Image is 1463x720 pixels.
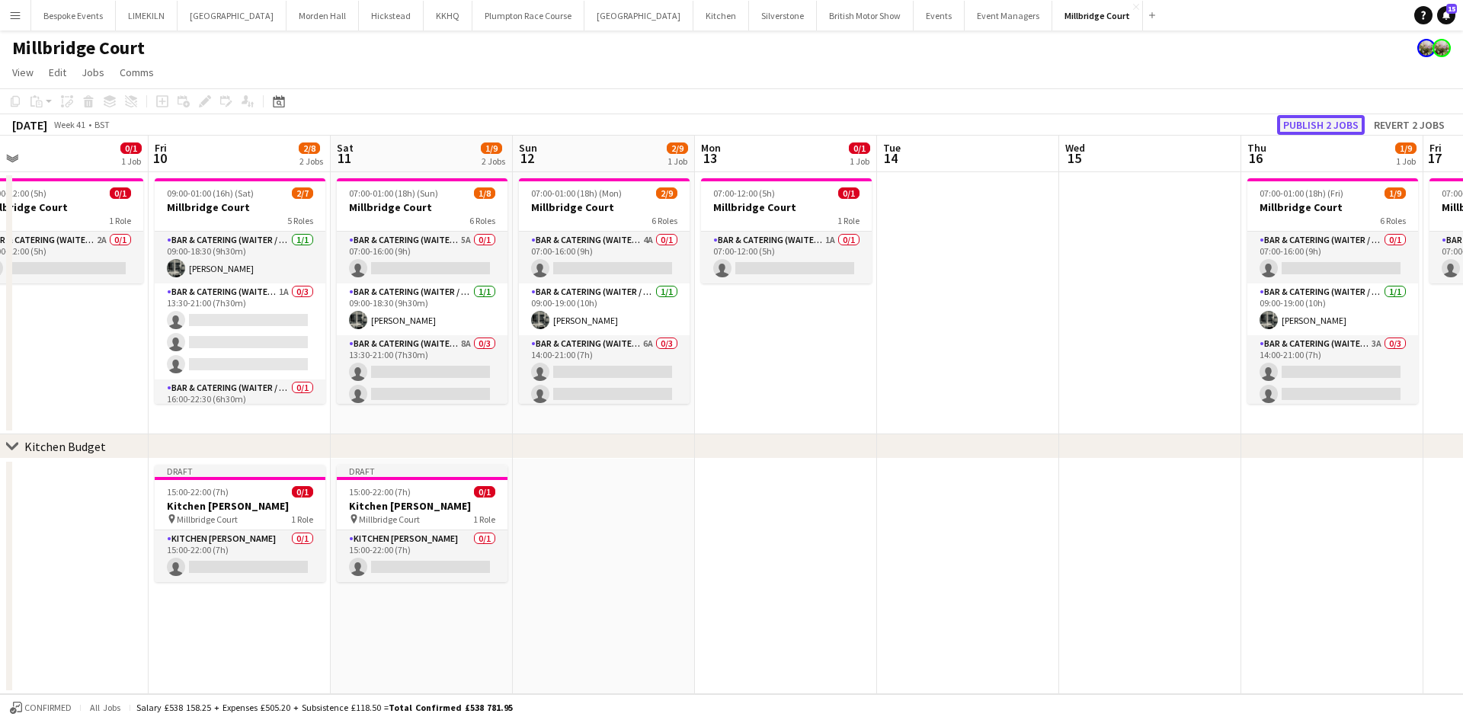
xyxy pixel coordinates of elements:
span: 1 Role [837,215,860,226]
span: 13 [699,149,721,167]
span: 0/1 [474,486,495,498]
app-card-role: Kitchen [PERSON_NAME]0/115:00-22:00 (7h) [155,530,325,582]
button: LIMEKILN [116,1,178,30]
span: 2/8 [299,142,320,154]
span: 0/1 [838,187,860,199]
span: Confirmed [24,702,72,713]
button: Bespoke Events [31,1,116,30]
app-card-role: Bar & Catering (Waiter / waitress)1/109:00-19:00 (10h)[PERSON_NAME] [519,283,690,335]
span: 15:00-22:00 (7h) [167,486,229,498]
div: Draft [337,465,507,477]
a: Jobs [75,62,110,82]
div: Draft15:00-22:00 (7h)0/1Kitchen [PERSON_NAME] Millbridge Court1 RoleKitchen [PERSON_NAME]0/115:00... [337,465,507,582]
span: 07:00-12:00 (5h) [713,187,775,199]
button: British Motor Show [817,1,914,30]
div: BST [94,119,110,130]
span: 1 Role [109,215,131,226]
button: Kitchen [693,1,749,30]
div: Draft15:00-22:00 (7h)0/1Kitchen [PERSON_NAME] Millbridge Court1 RoleKitchen [PERSON_NAME]0/115:00... [155,465,325,582]
div: 2 Jobs [482,155,505,167]
span: 6 Roles [651,215,677,226]
app-job-card: 07:00-12:00 (5h)0/1Millbridge Court1 RoleBar & Catering (Waiter / waitress)1A0/107:00-12:00 (5h) [701,178,872,283]
span: 0/1 [292,486,313,498]
span: 2/7 [292,187,313,199]
app-card-role: Bar & Catering (Waiter / waitress)1/109:00-18:30 (9h30m)[PERSON_NAME] [337,283,507,335]
app-job-card: 07:00-01:00 (18h) (Sun)1/8Millbridge Court6 RolesBar & Catering (Waiter / waitress)5A0/107:00-16:... [337,178,507,404]
span: 1/9 [1385,187,1406,199]
span: 15:00-22:00 (7h) [349,486,411,498]
button: Morden Hall [287,1,359,30]
span: 17 [1427,149,1442,167]
app-job-card: 07:00-01:00 (18h) (Mon)2/9Millbridge Court6 RolesBar & Catering (Waiter / waitress)4A0/107:00-16:... [519,178,690,404]
span: Sun [519,141,537,155]
span: 09:00-01:00 (16h) (Sat) [167,187,254,199]
span: Total Confirmed £538 781.95 [389,702,513,713]
button: Millbridge Court [1052,1,1143,30]
a: 15 [1437,6,1455,24]
button: Events [914,1,965,30]
h3: Kitchen [PERSON_NAME] [337,499,507,513]
div: [DATE] [12,117,47,133]
span: 07:00-01:00 (18h) (Sun) [349,187,438,199]
button: Revert 2 jobs [1368,115,1451,135]
app-card-role: Bar & Catering (Waiter / waitress)4A0/107:00-16:00 (9h) [519,232,690,283]
span: Edit [49,66,66,79]
span: View [12,66,34,79]
span: Thu [1247,141,1266,155]
span: 16 [1245,149,1266,167]
span: 0/1 [120,142,142,154]
a: View [6,62,40,82]
button: Event Managers [965,1,1052,30]
a: Edit [43,62,72,82]
h3: Millbridge Court [701,200,872,214]
h3: Millbridge Court [519,200,690,214]
app-card-role: Bar & Catering (Waiter / waitress)3A0/314:00-21:00 (7h) [1247,335,1418,431]
span: 10 [152,149,167,167]
app-card-role: Bar & Catering (Waiter / waitress)5A0/107:00-16:00 (9h) [337,232,507,283]
span: 07:00-01:00 (18h) (Fri) [1260,187,1343,199]
h1: Millbridge Court [12,37,145,59]
span: 6 Roles [1380,215,1406,226]
button: [GEOGRAPHIC_DATA] [584,1,693,30]
span: Fri [155,141,167,155]
span: Wed [1065,141,1085,155]
app-card-role: Bar & Catering (Waiter / waitress)1A0/107:00-12:00 (5h) [701,232,872,283]
div: 1 Job [121,155,141,167]
span: 07:00-01:00 (18h) (Mon) [531,187,622,199]
div: Draft [155,465,325,477]
span: Week 41 [50,119,88,130]
div: 1 Job [667,155,687,167]
div: 1 Job [850,155,869,167]
span: 14 [881,149,901,167]
app-card-role: Kitchen [PERSON_NAME]0/115:00-22:00 (7h) [337,530,507,582]
span: 5 Roles [287,215,313,226]
div: 07:00-01:00 (18h) (Fri)1/9Millbridge Court6 RolesBar & Catering (Waiter / waitress)0/107:00-16:00... [1247,178,1418,404]
app-card-role: Bar & Catering (Waiter / waitress)0/116:00-22:30 (6h30m) [155,379,325,431]
span: 2/9 [667,142,688,154]
span: Mon [701,141,721,155]
span: 1 Role [473,514,495,525]
app-job-card: 09:00-01:00 (16h) (Sat)2/7Millbridge Court5 RolesBar & Catering (Waiter / waitress)1/109:00-18:30... [155,178,325,404]
app-card-role: Bar & Catering (Waiter / waitress)8A0/313:30-21:00 (7h30m) [337,335,507,431]
span: 11 [335,149,354,167]
span: Fri [1429,141,1442,155]
a: Comms [114,62,160,82]
span: 6 Roles [469,215,495,226]
div: 2 Jobs [299,155,323,167]
span: 12 [517,149,537,167]
button: Plumpton Race Course [472,1,584,30]
button: Silverstone [749,1,817,30]
app-user-avatar: Staffing Manager [1433,39,1451,57]
div: 1 Job [1396,155,1416,167]
span: Sat [337,141,354,155]
app-user-avatar: Staffing Manager [1417,39,1436,57]
h3: Millbridge Court [155,200,325,214]
span: 1/9 [481,142,502,154]
span: 0/1 [110,187,131,199]
button: Confirmed [8,699,74,716]
span: 15 [1446,4,1457,14]
app-card-role: Bar & Catering (Waiter / waitress)1A0/313:30-21:00 (7h30m) [155,283,325,379]
app-card-role: Bar & Catering (Waiter / waitress)1/109:00-18:30 (9h30m)[PERSON_NAME] [155,232,325,283]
